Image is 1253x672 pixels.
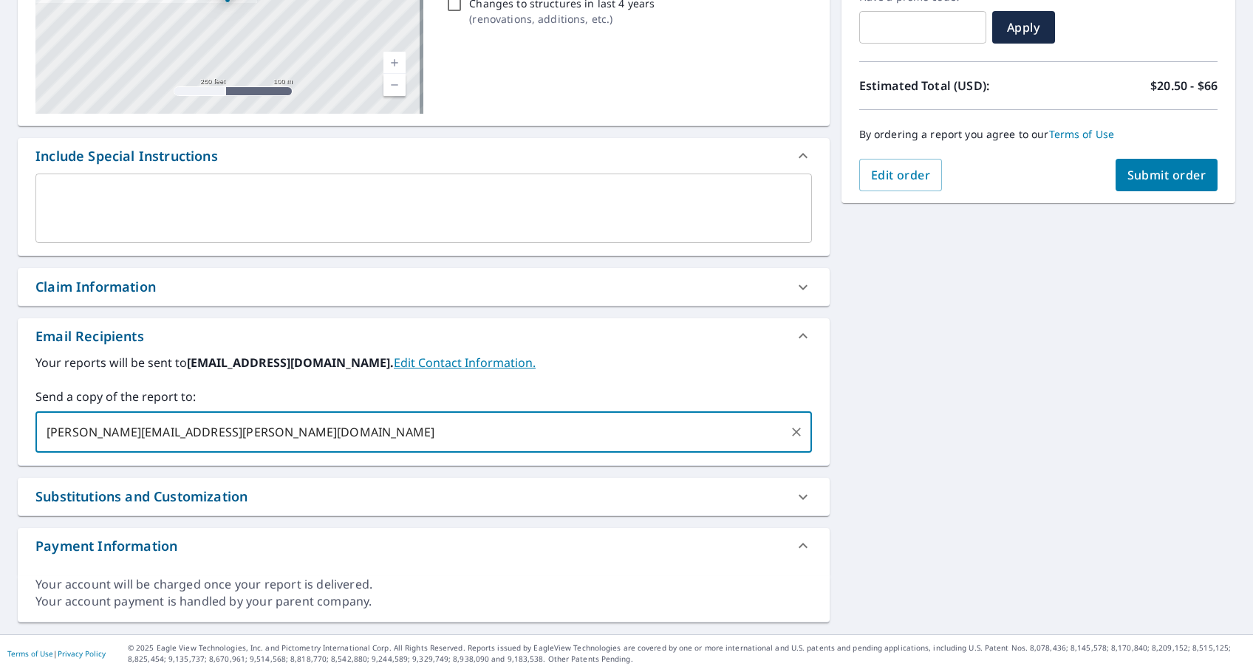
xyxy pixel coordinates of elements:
[35,146,218,166] div: Include Special Instructions
[35,326,144,346] div: Email Recipients
[58,648,106,659] a: Privacy Policy
[35,277,156,297] div: Claim Information
[7,648,53,659] a: Terms of Use
[859,77,1039,95] p: Estimated Total (USD):
[35,536,177,556] div: Payment Information
[469,11,655,27] p: ( renovations, additions, etc. )
[18,318,830,354] div: Email Recipients
[1150,77,1218,95] p: $20.50 - $66
[128,642,1246,665] p: © 2025 Eagle View Technologies, Inc. and Pictometry International Corp. All Rights Reserved. Repo...
[1116,159,1218,191] button: Submit order
[1004,19,1043,35] span: Apply
[859,159,943,191] button: Edit order
[383,74,406,96] a: Current Level 17, Zoom Out
[992,11,1055,44] button: Apply
[35,354,812,371] label: Your reports will be sent to
[18,478,830,515] div: Substitutions and Customization
[7,649,106,658] p: |
[18,528,830,563] div: Payment Information
[394,354,536,371] a: EditContactInfo
[35,593,812,610] div: Your account payment is handled by your parent company.
[1049,127,1115,141] a: Terms of Use
[35,487,247,507] div: Substitutions and Customization
[786,422,807,442] button: Clear
[1127,167,1206,183] span: Submit order
[18,138,830,174] div: Include Special Instructions
[18,268,830,306] div: Claim Information
[871,167,931,183] span: Edit order
[35,388,812,405] label: Send a copy of the report to:
[35,576,812,593] div: Your account will be charged once your report is delivered.
[383,52,406,74] a: Current Level 17, Zoom In
[187,354,394,371] b: [EMAIL_ADDRESS][DOMAIN_NAME].
[859,128,1218,141] p: By ordering a report you agree to our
